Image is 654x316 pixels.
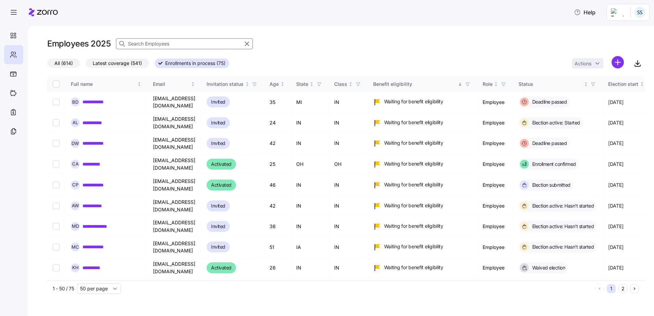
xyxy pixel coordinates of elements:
td: IN [329,113,368,133]
th: RoleNot sorted [477,76,513,92]
span: A W [72,203,79,208]
span: Actions [575,61,591,66]
span: C P [72,183,78,187]
div: Not sorted [309,82,314,87]
td: IN [291,196,329,216]
td: Employee [477,113,513,133]
div: Election start [608,80,638,88]
td: IN [329,196,368,216]
th: Benefit eligibilitySorted descending [368,76,477,92]
td: 42 [264,133,291,154]
td: 48 [264,278,291,299]
td: 51 [264,237,291,258]
td: IN [291,113,329,133]
td: IN [291,216,329,237]
span: Waiting for benefit eligibility [384,181,443,188]
td: 26 [264,258,291,278]
td: [EMAIL_ADDRESS][DOMAIN_NAME] [147,133,201,154]
td: Employee [477,278,513,299]
td: MI [291,92,329,113]
button: 2 [618,284,627,293]
td: IN [291,175,329,196]
td: IN [329,133,368,154]
span: Election active: Hasn't started [530,223,594,230]
span: Waiting for benefit eligibility [384,202,443,209]
span: [DATE] [608,161,623,168]
span: Invited [211,98,225,106]
td: IN [329,278,368,299]
div: Not sorted [280,82,285,87]
input: Select record 6 [53,202,60,209]
td: IN [329,216,368,237]
span: Help [574,8,596,16]
th: Invitation statusNot sorted [201,76,264,92]
div: Email [153,80,189,88]
div: Status [519,80,583,88]
span: Invited [211,222,225,231]
td: [EMAIL_ADDRESS][DOMAIN_NAME] [147,92,201,113]
td: [EMAIL_ADDRESS][DOMAIN_NAME] [147,175,201,196]
td: [EMAIL_ADDRESS][DOMAIN_NAME] [147,196,201,216]
td: [EMAIL_ADDRESS][DOMAIN_NAME] [147,154,201,175]
span: D W [71,141,79,146]
span: Invited [211,202,225,210]
td: Employee [477,154,513,175]
input: Select all records [53,81,60,88]
span: Waiting for benefit eligibility [384,140,443,146]
div: Age [270,80,279,88]
span: Waiting for benefit eligibility [384,264,443,271]
span: Waiting for benefit eligibility [384,243,443,250]
span: Invited [211,119,225,127]
div: Full name [71,80,136,88]
span: M C [71,245,79,249]
div: Not sorted [245,82,250,87]
div: Not sorted [494,82,498,87]
div: Not sorted [584,82,588,87]
span: Latest coverage (541) [93,59,142,68]
input: Select record 9 [53,264,60,271]
span: [DATE] [608,182,623,188]
div: Invitation status [207,80,244,88]
th: AgeNot sorted [264,76,291,92]
span: All (614) [54,59,73,68]
img: b3a65cbeab486ed89755b86cd886e362 [635,7,645,18]
td: [EMAIL_ADDRESS][DOMAIN_NAME] [147,278,201,299]
div: Not sorted [191,82,195,87]
td: IN [291,278,329,299]
span: Election active: Hasn't started [530,202,594,209]
th: Full nameNot sorted [65,76,147,92]
td: IN [329,258,368,278]
td: Employee [477,92,513,113]
span: Waived election [530,264,565,271]
td: 35 [264,92,291,113]
span: Activated [211,264,232,272]
td: IA [291,237,329,258]
td: [EMAIL_ADDRESS][DOMAIN_NAME] [147,216,201,237]
input: Select record 1 [53,98,60,105]
span: [DATE] [608,244,623,251]
div: Not sorted [640,82,644,87]
td: 24 [264,113,291,133]
td: OH [329,154,368,175]
h1: Employees 2025 [47,38,110,49]
span: [DATE] [608,119,623,126]
div: Class [334,80,347,88]
input: Select record 8 [53,243,60,250]
td: IN [291,258,329,278]
th: StateNot sorted [291,76,329,92]
input: Select record 4 [53,161,60,168]
input: Select record 2 [53,119,60,126]
span: Election submitted [530,182,571,188]
span: Invited [211,243,225,251]
span: M D [72,224,79,228]
td: Employee [477,133,513,154]
td: IN [291,133,329,154]
button: Help [568,5,601,19]
td: Employee [477,196,513,216]
td: 42 [264,196,291,216]
div: State [296,80,308,88]
span: Waiting for benefit eligibility [384,98,443,105]
span: Invited [211,139,225,147]
div: Not sorted [348,82,353,87]
th: StatusNot sorted [513,76,603,92]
